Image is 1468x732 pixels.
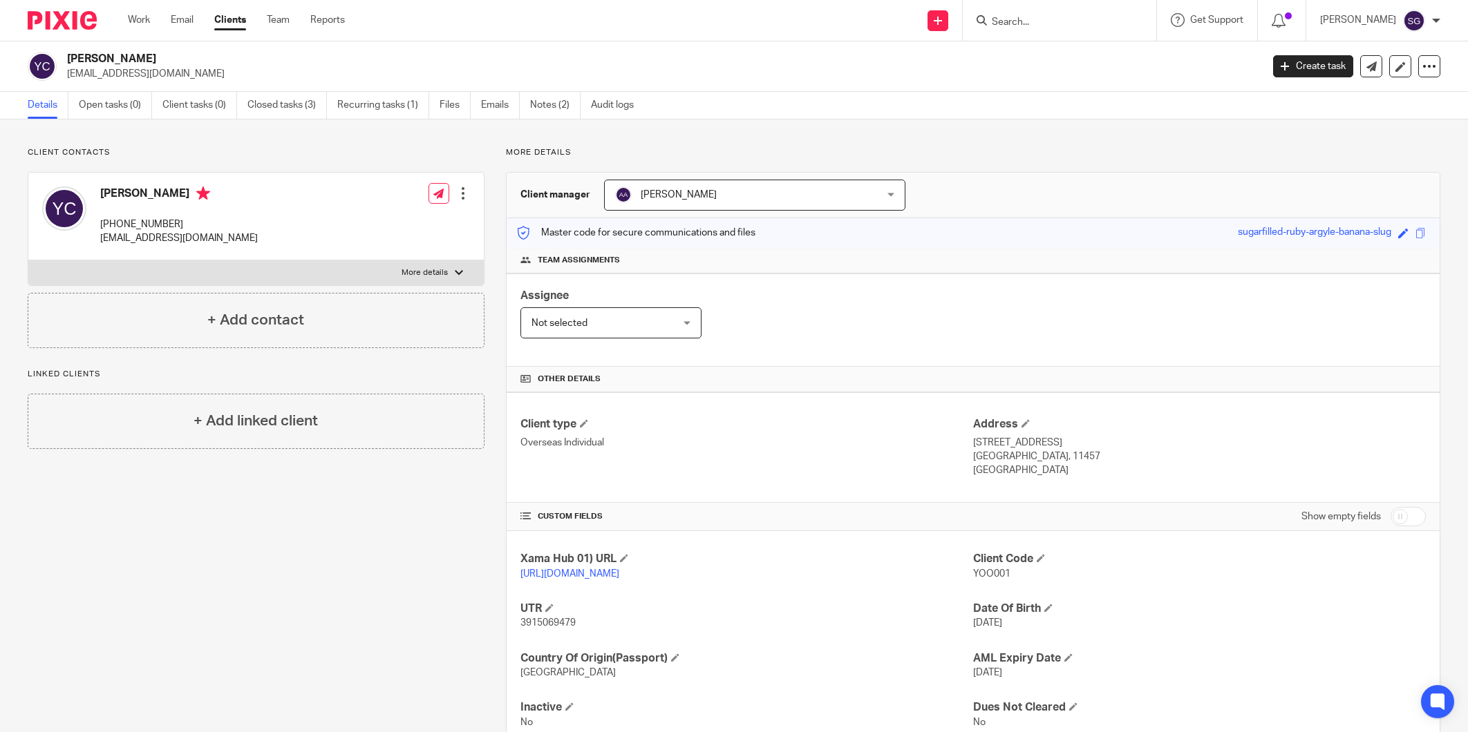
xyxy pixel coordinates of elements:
h4: Client type [520,417,973,432]
a: Notes (2) [530,92,581,119]
h4: + Add linked client [194,410,318,432]
h4: Xama Hub 01) URL [520,552,973,566]
p: Overseas Individual [520,436,973,450]
span: [DATE] [973,668,1002,677]
h4: Address [973,417,1426,432]
img: svg%3E [615,186,632,203]
p: More details [402,267,448,278]
span: No [973,717,986,727]
h4: Date Of Birth [973,601,1426,616]
span: Get Support [1190,15,1243,25]
a: Files [440,92,471,119]
a: Emails [481,92,520,119]
span: Assignee [520,290,569,301]
p: [STREET_ADDRESS] [973,436,1426,450]
h4: CUSTOM FIELDS [520,511,973,522]
p: [GEOGRAPHIC_DATA], 11457 [973,450,1426,463]
a: Work [128,13,150,27]
a: Audit logs [591,92,644,119]
img: Pixie [28,11,97,30]
span: YOO001 [973,569,1010,579]
p: Linked clients [28,369,484,380]
a: Clients [214,13,246,27]
a: Create task [1273,55,1353,77]
span: 3915069479 [520,618,576,628]
span: [DATE] [973,618,1002,628]
p: Master code for secure communications and files [517,226,755,240]
h4: + Add contact [207,309,304,331]
div: sugarfilled-ruby-argyle-banana-slug [1238,225,1391,241]
input: Search [990,17,1115,29]
h4: Country Of Origin(Passport) [520,651,973,666]
p: [PERSON_NAME] [1320,13,1396,27]
span: [PERSON_NAME] [641,190,717,200]
h4: Inactive [520,700,973,715]
a: Email [171,13,194,27]
img: svg%3E [1403,10,1425,32]
a: Reports [310,13,345,27]
a: Open tasks (0) [79,92,152,119]
p: More details [506,147,1440,158]
span: Other details [538,374,601,385]
img: svg%3E [42,186,86,231]
a: Team [267,13,290,27]
h4: Client Code [973,552,1426,566]
h4: AML Expiry Date [973,651,1426,666]
h4: UTR [520,601,973,616]
h3: Client manager [520,188,590,202]
p: [EMAIL_ADDRESS][DOMAIN_NAME] [67,67,1252,81]
a: [URL][DOMAIN_NAME] [520,569,619,579]
a: Closed tasks (3) [247,92,327,119]
p: Client contacts [28,147,484,158]
a: Recurring tasks (1) [337,92,429,119]
img: svg%3E [28,52,57,81]
label: Show empty fields [1301,510,1381,523]
a: Client tasks (0) [162,92,237,119]
a: Details [28,92,68,119]
h2: [PERSON_NAME] [67,52,1015,66]
h4: Dues Not Cleared [973,700,1426,715]
span: No [520,717,533,727]
span: Not selected [531,318,587,328]
h4: [PERSON_NAME] [100,186,258,204]
span: Team assignments [538,255,620,266]
p: [GEOGRAPHIC_DATA] [973,463,1426,477]
span: [GEOGRAPHIC_DATA] [520,668,616,677]
i: Primary [196,186,210,200]
p: [EMAIL_ADDRESS][DOMAIN_NAME] [100,231,258,245]
p: [PHONE_NUMBER] [100,218,258,231]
